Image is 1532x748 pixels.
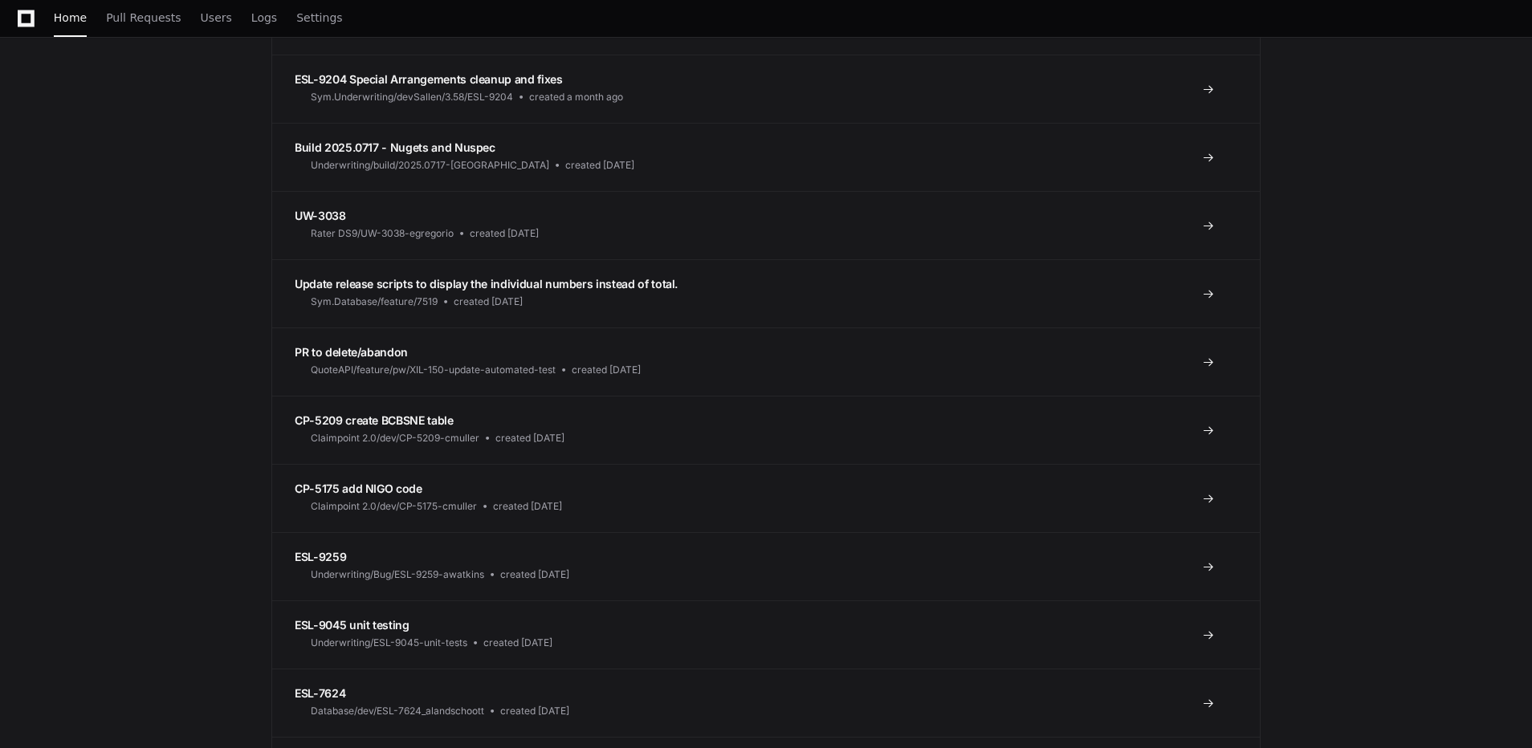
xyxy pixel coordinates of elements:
[311,500,477,513] span: Claimpoint 2.0/dev/CP-5175-cmuller
[311,432,479,445] span: Claimpoint 2.0/dev/CP-5209-cmuller
[201,13,232,22] span: Users
[295,277,678,291] span: Update release scripts to display the individual numbers instead of total.
[272,191,1260,259] a: UW-3038Rater DS9/UW-3038-egregoriocreated [DATE]
[295,413,454,427] span: CP-5209 create BCBSNE table
[272,259,1260,327] a: Update release scripts to display the individual numbers instead of total.Sym.Database/feature/75...
[493,500,562,513] span: created [DATE]
[295,618,409,632] span: ESL-9045 unit testing
[295,345,408,359] span: PR to delete/abandon
[296,13,342,22] span: Settings
[272,123,1260,191] a: Build 2025.0717 - Nugets and NuspecUnderwriting/build/2025.0717-[GEOGRAPHIC_DATA]created [DATE]
[470,227,539,240] span: created [DATE]
[454,295,523,308] span: created [DATE]
[311,227,454,240] span: Rater DS9/UW-3038-egregorio
[311,705,484,718] span: Database/dev/ESL-7624_alandschoott
[272,464,1260,532] a: CP-5175 add NIGO codeClaimpoint 2.0/dev/CP-5175-cmullercreated [DATE]
[272,532,1260,600] a: ESL-9259Underwriting/Bug/ESL-9259-awatkinscreated [DATE]
[251,13,277,22] span: Logs
[311,568,484,581] span: Underwriting/Bug/ESL-9259-awatkins
[529,91,623,104] span: created a month ago
[272,600,1260,669] a: ESL-9045 unit testingUnderwriting/ESL-9045-unit-testscreated [DATE]
[483,636,552,649] span: created [DATE]
[495,432,564,445] span: created [DATE]
[500,705,569,718] span: created [DATE]
[311,636,467,649] span: Underwriting/ESL-9045-unit-tests
[272,669,1260,737] a: ESL-7624Database/dev/ESL-7624_alandschoottcreated [DATE]
[311,159,549,172] span: Underwriting/build/2025.0717-[GEOGRAPHIC_DATA]
[272,55,1260,123] a: ESL-9204 Special Arrangements cleanup and fixesSym.Underwriting/devSallen/3.58/ESL-9204created a ...
[500,568,569,581] span: created [DATE]
[106,13,181,22] span: Pull Requests
[295,482,422,495] span: CP-5175 add NIGO code
[295,72,563,86] span: ESL-9204 Special Arrangements cleanup and fixes
[311,364,556,376] span: QuoteAPI/feature/pw/XIL-150-update-automated-test
[272,396,1260,464] a: CP-5209 create BCBSNE tableClaimpoint 2.0/dev/CP-5209-cmullercreated [DATE]
[272,327,1260,396] a: PR to delete/abandonQuoteAPI/feature/pw/XIL-150-update-automated-testcreated [DATE]
[311,295,438,308] span: Sym.Database/feature/7519
[295,140,495,154] span: Build 2025.0717 - Nugets and Nuspec
[295,686,345,700] span: ESL-7624
[565,159,634,172] span: created [DATE]
[295,209,346,222] span: UW-3038
[311,91,513,104] span: Sym.Underwriting/devSallen/3.58/ESL-9204
[572,364,641,376] span: created [DATE]
[54,13,87,22] span: Home
[295,550,346,563] span: ESL-9259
